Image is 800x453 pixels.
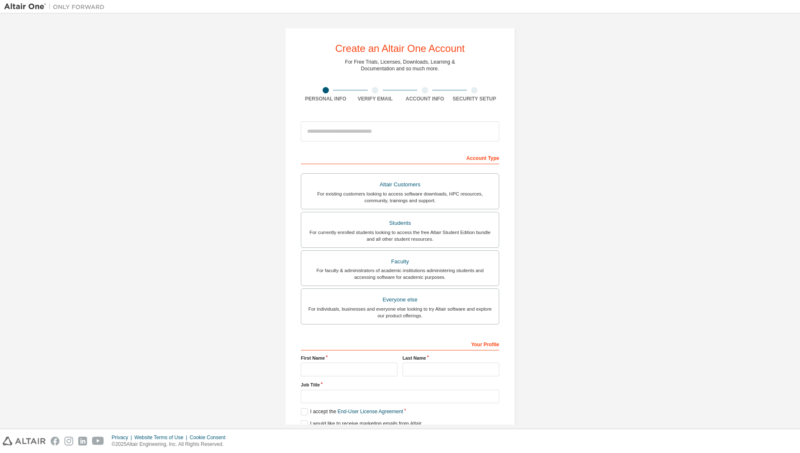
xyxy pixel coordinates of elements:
[301,95,351,102] div: Personal Info
[4,3,109,11] img: Altair One
[450,95,500,102] div: Security Setup
[78,437,87,445] img: linkedin.svg
[338,409,403,414] a: End-User License Agreement
[345,59,455,72] div: For Free Trials, Licenses, Downloads, Learning & Documentation and so much more.
[306,179,494,190] div: Altair Customers
[306,190,494,204] div: For existing customers looking to access software downloads, HPC resources, community, trainings ...
[306,306,494,319] div: For individuals, businesses and everyone else looking to try Altair software and explore our prod...
[134,434,190,441] div: Website Terms of Use
[335,44,465,54] div: Create an Altair One Account
[306,256,494,268] div: Faculty
[403,355,499,361] label: Last Name
[306,217,494,229] div: Students
[306,294,494,306] div: Everyone else
[112,434,134,441] div: Privacy
[400,95,450,102] div: Account Info
[351,95,400,102] div: Verify Email
[51,437,59,445] img: facebook.svg
[190,434,230,441] div: Cookie Consent
[306,229,494,242] div: For currently enrolled students looking to access the free Altair Student Edition bundle and all ...
[301,151,499,164] div: Account Type
[301,355,397,361] label: First Name
[92,437,104,445] img: youtube.svg
[3,437,46,445] img: altair_logo.svg
[112,441,231,448] p: © 2025 Altair Engineering, Inc. All Rights Reserved.
[301,337,499,350] div: Your Profile
[64,437,73,445] img: instagram.svg
[306,267,494,281] div: For faculty & administrators of academic institutions administering students and accessing softwa...
[301,381,499,388] label: Job Title
[301,420,421,427] label: I would like to receive marketing emails from Altair
[301,408,403,415] label: I accept the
